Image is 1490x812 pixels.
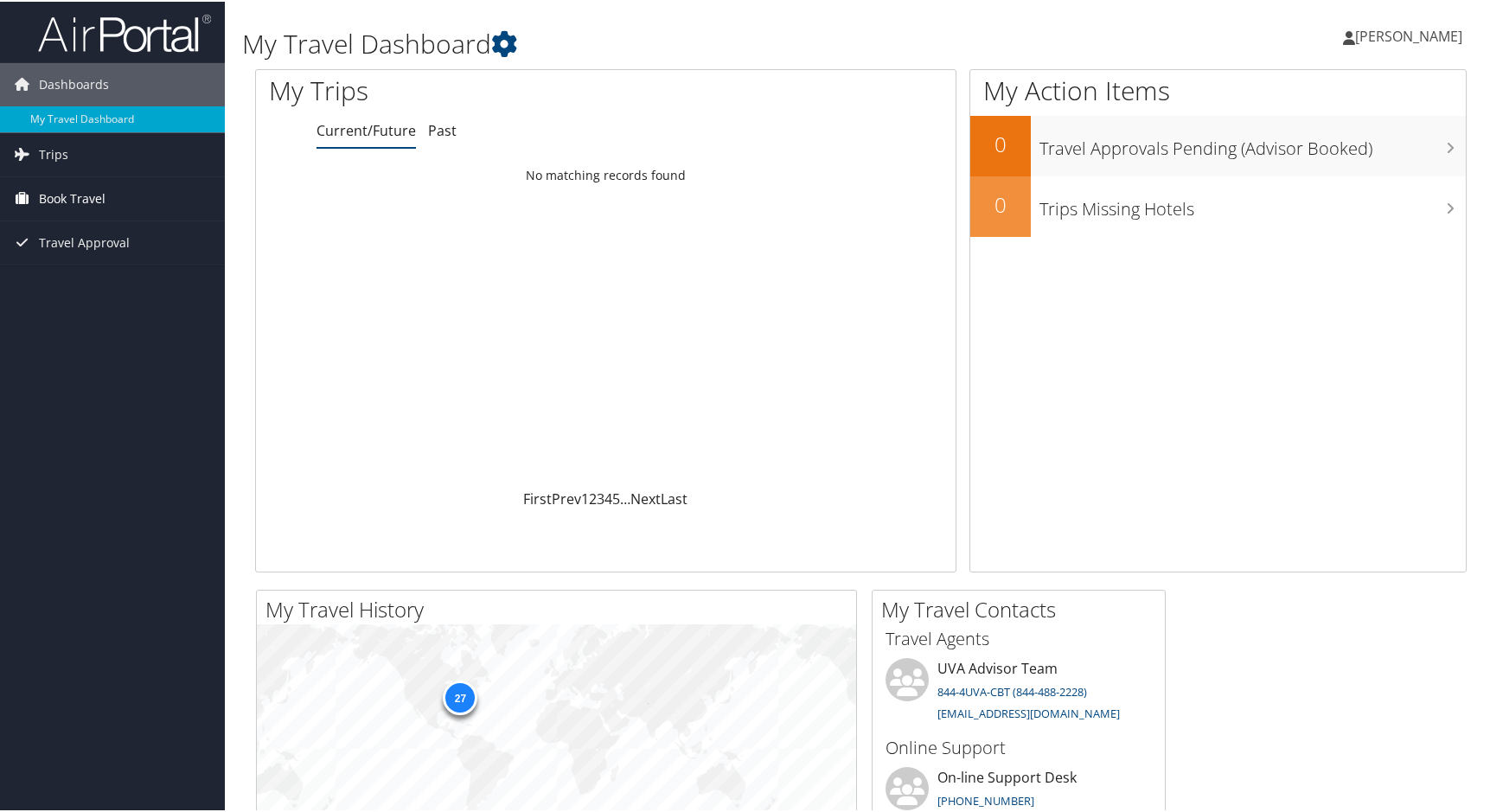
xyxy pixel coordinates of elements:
[612,488,620,507] a: 5
[881,593,1165,623] h2: My Travel Contacts
[970,175,1466,235] a: 0Trips Missing Hotels
[256,158,956,189] td: No matching records found
[443,679,477,713] div: 27
[970,114,1466,175] a: 0Travel Approvals Pending (Advisor Booked)
[970,71,1466,107] h1: My Action Items
[581,488,589,507] a: 1
[970,189,1031,218] h2: 0
[39,176,106,219] span: Book Travel
[937,682,1087,698] a: 844-4UVA-CBT (844-488-2228)
[1039,126,1466,159] h3: Travel Approvals Pending (Advisor Booked)
[1355,25,1462,44] span: [PERSON_NAME]
[39,61,109,105] span: Dashboards
[242,24,1067,61] h1: My Travel Dashboard
[38,11,211,52] img: airportal-logo.png
[428,119,457,138] a: Past
[552,488,581,507] a: Prev
[265,593,856,623] h2: My Travel History
[1039,187,1466,220] h3: Trips Missing Hotels
[317,119,416,138] a: Current/Future
[589,488,597,507] a: 2
[523,488,552,507] a: First
[970,128,1031,157] h2: 0
[620,488,630,507] span: …
[39,131,68,175] span: Trips
[597,488,604,507] a: 3
[661,488,687,507] a: Last
[269,71,651,107] h1: My Trips
[1343,9,1480,61] a: [PERSON_NAME]
[886,734,1152,758] h3: Online Support
[937,704,1120,719] a: [EMAIL_ADDRESS][DOMAIN_NAME]
[937,791,1034,807] a: [PHONE_NUMBER]
[630,488,661,507] a: Next
[39,220,130,263] span: Travel Approval
[886,625,1152,649] h3: Travel Agents
[604,488,612,507] a: 4
[877,656,1161,727] li: UVA Advisor Team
